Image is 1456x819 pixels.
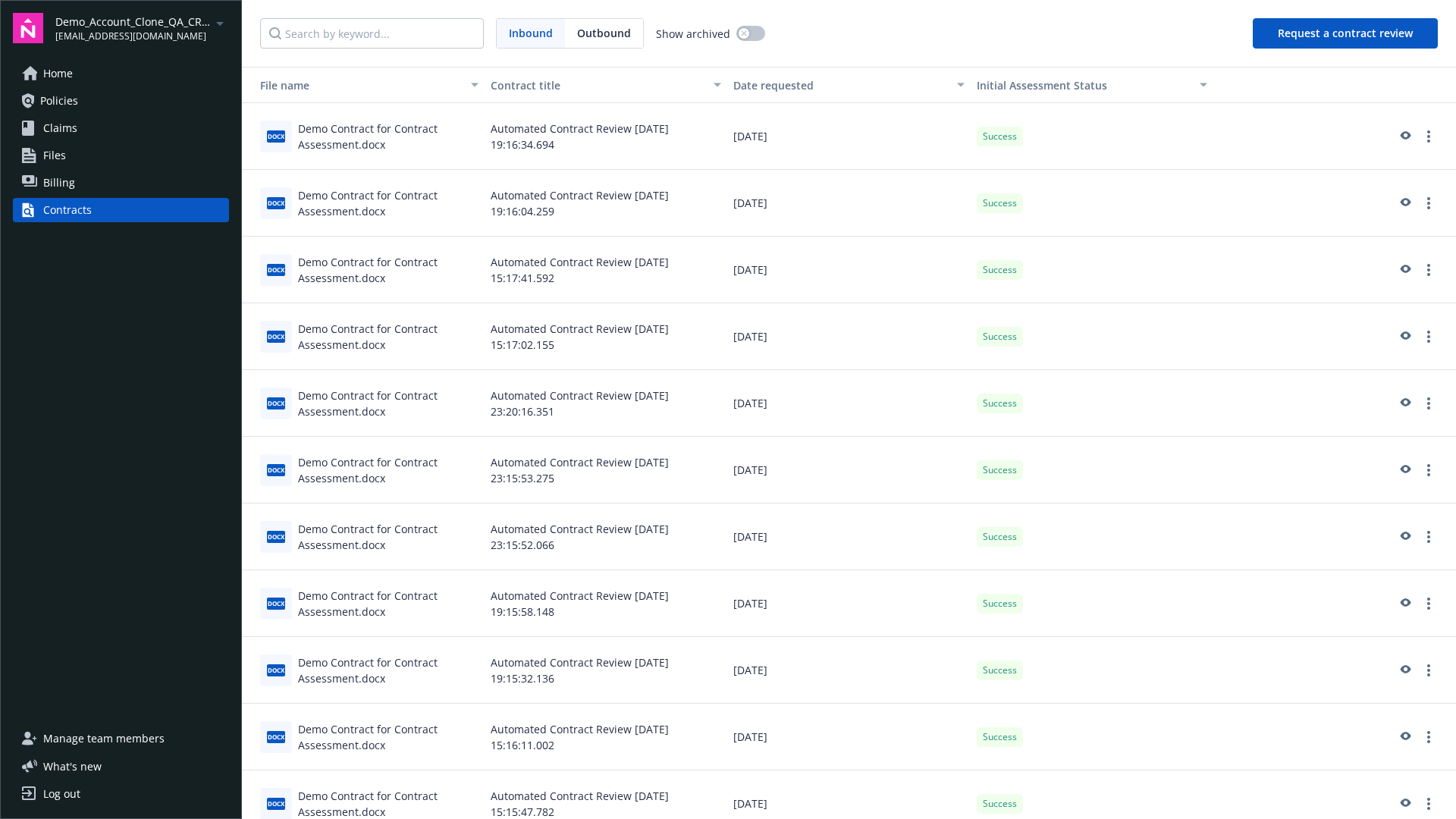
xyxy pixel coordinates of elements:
[491,77,704,93] div: Contract title
[211,14,229,32] a: arrowDropDown
[1395,795,1414,813] a: preview
[727,303,970,370] div: [DATE]
[55,30,211,43] span: [EMAIL_ADDRESS][DOMAIN_NAME]
[485,170,727,237] div: Automated Contract Review [DATE] 19:16:04.259
[733,77,947,93] div: Date requested
[267,331,285,342] span: docx
[267,731,285,742] span: docx
[727,637,970,704] div: [DATE]
[983,463,1017,477] span: Success
[298,388,479,419] div: Demo Contract for Contract Assessment.docx
[1420,328,1438,346] a: more
[977,77,1191,93] div: Toggle SortBy
[13,89,229,113] a: Policies
[485,637,727,704] div: Automated Contract Review [DATE] 19:15:32.136
[1420,394,1438,413] a: more
[1420,728,1438,746] a: more
[1420,261,1438,279] a: more
[298,254,479,286] div: Demo Contract for Contract Assessment.docx
[298,321,479,353] div: Demo Contract for Contract Assessment.docx
[298,187,479,219] div: Demo Contract for Contract Assessment.docx
[43,726,165,751] span: Manage team members
[40,89,78,113] span: Policies
[260,18,484,49] input: Search by keyword...
[267,397,285,409] span: docx
[13,726,229,751] a: Manage team members
[267,130,285,142] span: docx
[55,13,229,43] button: Demo_Account_Clone_QA_CR_Tests_Demo[EMAIL_ADDRESS][DOMAIN_NAME]arrowDropDown
[977,78,1107,93] span: Initial Assessment Status
[485,237,727,303] div: Automated Contract Review [DATE] 15:17:41.592
[43,171,75,195] span: Billing
[727,570,970,637] div: [DATE]
[1395,528,1414,546] a: preview
[983,397,1017,410] span: Success
[1395,728,1414,746] a: preview
[1395,461,1414,479] a: preview
[983,730,1017,744] span: Success
[1395,328,1414,346] a: preview
[267,531,285,542] span: docx
[267,464,285,475] span: docx
[1420,461,1438,479] a: more
[13,61,229,86] a: Home
[727,67,970,103] button: Date requested
[983,263,1017,277] span: Success
[509,25,553,41] span: Inbound
[43,61,73,86] span: Home
[485,67,727,103] button: Contract title
[1420,127,1438,146] a: more
[298,654,479,686] div: Demo Contract for Contract Assessment.docx
[267,798,285,809] span: docx
[983,664,1017,677] span: Success
[13,758,126,774] button: What's new
[267,598,285,609] span: docx
[983,330,1017,344] span: Success
[727,704,970,770] div: [DATE]
[248,77,462,93] div: File name
[727,237,970,303] div: [DATE]
[1420,595,1438,613] a: more
[298,521,479,553] div: Demo Contract for Contract Assessment.docx
[1395,194,1414,212] a: preview
[577,25,631,41] span: Outbound
[267,664,285,676] span: docx
[298,588,479,620] div: Demo Contract for Contract Assessment.docx
[298,721,479,753] div: Demo Contract for Contract Assessment.docx
[13,171,229,195] a: Billing
[983,196,1017,210] span: Success
[1395,261,1414,279] a: preview
[983,797,1017,811] span: Success
[727,170,970,237] div: [DATE]
[1395,595,1414,613] a: preview
[298,454,479,486] div: Demo Contract for Contract Assessment.docx
[565,19,643,48] span: Outbound
[497,19,565,48] span: Inbound
[13,143,229,168] a: Files
[267,264,285,275] span: docx
[43,198,92,222] div: Contracts
[267,197,285,209] span: docx
[298,121,479,152] div: Demo Contract for Contract Assessment.docx
[1253,18,1438,49] button: Request a contract review
[485,504,727,570] div: Automated Contract Review [DATE] 23:15:52.066
[55,14,211,30] span: Demo_Account_Clone_QA_CR_Tests_Demo
[485,370,727,437] div: Automated Contract Review [DATE] 23:20:16.351
[727,504,970,570] div: [DATE]
[983,597,1017,610] span: Success
[656,26,730,42] span: Show archived
[43,143,66,168] span: Files
[727,437,970,504] div: [DATE]
[727,370,970,437] div: [DATE]
[485,303,727,370] div: Automated Contract Review [DATE] 15:17:02.155
[1395,661,1414,679] a: preview
[13,198,229,222] a: Contracts
[983,130,1017,143] span: Success
[1395,127,1414,146] a: preview
[248,77,462,93] div: Toggle SortBy
[1420,528,1438,546] a: more
[43,758,102,774] span: What ' s new
[485,570,727,637] div: Automated Contract Review [DATE] 19:15:58.148
[485,704,727,770] div: Automated Contract Review [DATE] 15:16:11.002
